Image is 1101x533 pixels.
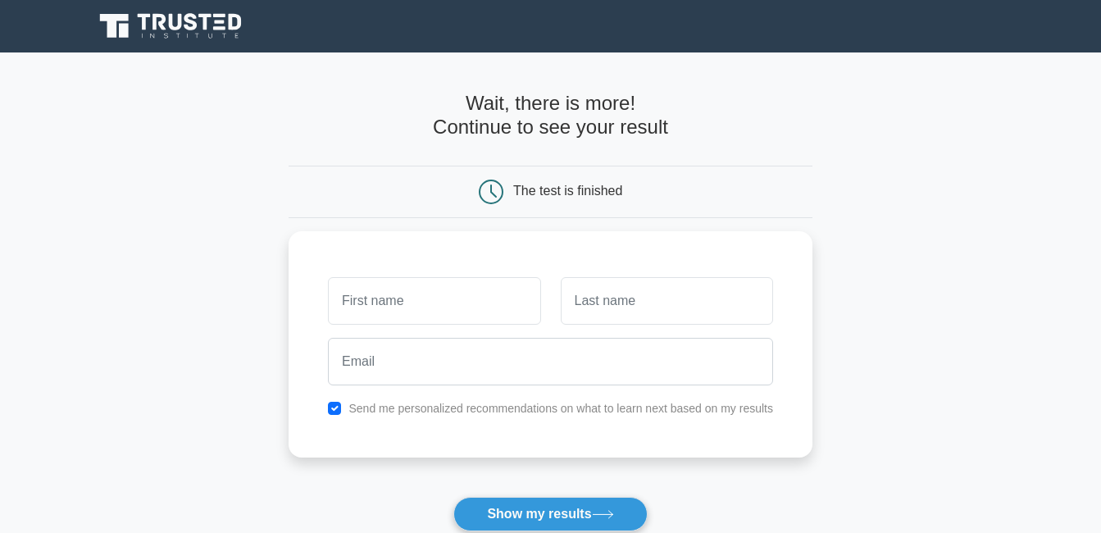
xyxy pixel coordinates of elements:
input: Email [328,338,773,385]
button: Show my results [453,497,647,531]
input: First name [328,277,540,325]
label: Send me personalized recommendations on what to learn next based on my results [348,402,773,415]
div: The test is finished [513,184,622,198]
h4: Wait, there is more! Continue to see your result [289,92,812,139]
input: Last name [561,277,773,325]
